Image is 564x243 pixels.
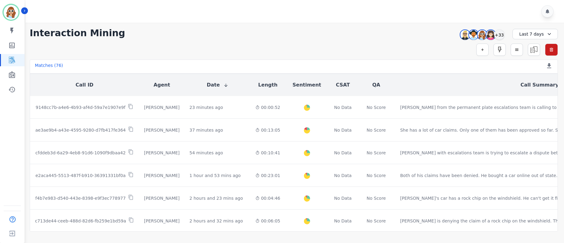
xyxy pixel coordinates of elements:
div: 23 minutes ago [189,104,223,110]
p: cfddeb3d-6a29-4eb8-91d6-1090f9dbaa42 [36,150,126,156]
button: QA [372,81,380,89]
p: e2aca445-5513-487f-b910-36391331bf0a [36,172,126,179]
div: 2 hours and 23 mins ago [189,195,243,201]
div: [PERSON_NAME] [144,104,180,110]
div: [PERSON_NAME] [144,195,180,201]
div: 37 minutes ago [189,127,223,133]
p: 9148cc7b-a4e6-4b93-af4d-59a7e1907e9f [36,104,125,110]
div: 00:00:52 [255,104,280,110]
div: [PERSON_NAME] [144,172,180,179]
div: [PERSON_NAME] [144,150,180,156]
div: No Data [333,150,352,156]
div: No Data [333,127,352,133]
p: ae3ae9b4-a43e-4595-9280-d7fb417fe364 [35,127,126,133]
div: 00:06:05 [255,218,280,224]
img: Bordered avatar [4,5,18,20]
div: 54 minutes ago [189,150,223,156]
div: No Data [333,172,352,179]
div: 1 hour and 53 mins ago [189,172,241,179]
div: No Score [367,218,386,224]
div: No Score [367,127,386,133]
p: c713de44-ceeb-488d-82d6-fb259e1bd59a [35,218,126,224]
div: 00:10:41 [255,150,280,156]
button: Call Summary [520,81,558,89]
button: Call ID [76,81,93,89]
div: No Data [333,195,352,201]
div: No Data [333,218,352,224]
button: Date [207,81,228,89]
div: No Score [367,195,386,201]
div: Matches ( 76 ) [35,62,63,71]
div: Last 7 days [513,29,558,39]
div: 2 hours and 32 mins ago [189,218,243,224]
div: No Score [367,172,386,179]
button: Length [258,81,277,89]
p: f4b7e983-d540-443e-8398-e9f3ec778977 [35,195,126,201]
div: [PERSON_NAME] [144,127,180,133]
div: No Score [367,104,386,110]
button: Sentiment [292,81,321,89]
h1: Interaction Mining [30,28,125,39]
div: No Data [333,104,352,110]
div: 00:04:46 [255,195,280,201]
div: [PERSON_NAME] [144,218,180,224]
button: CSAT [336,81,350,89]
div: 00:23:01 [255,172,280,179]
div: +33 [494,29,505,40]
button: Agent [154,81,170,89]
div: 00:13:05 [255,127,280,133]
div: No Score [367,150,386,156]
